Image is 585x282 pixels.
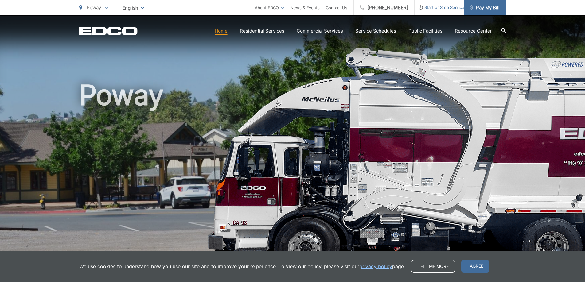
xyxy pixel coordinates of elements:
h1: Poway [79,80,506,274]
span: Pay My Bill [470,4,500,11]
a: Home [215,27,228,35]
p: We use cookies to understand how you use our site and to improve your experience. To view our pol... [79,263,405,270]
a: Contact Us [326,4,347,11]
span: English [118,2,149,13]
a: Public Facilities [408,27,443,35]
a: Service Schedules [355,27,396,35]
span: I agree [461,260,489,273]
a: privacy policy [359,263,392,270]
a: About EDCO [255,4,284,11]
a: Resource Center [455,27,492,35]
a: Tell me more [411,260,455,273]
span: Poway [87,5,101,10]
a: News & Events [291,4,320,11]
a: Residential Services [240,27,284,35]
a: Commercial Services [297,27,343,35]
a: EDCD logo. Return to the homepage. [79,27,138,35]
